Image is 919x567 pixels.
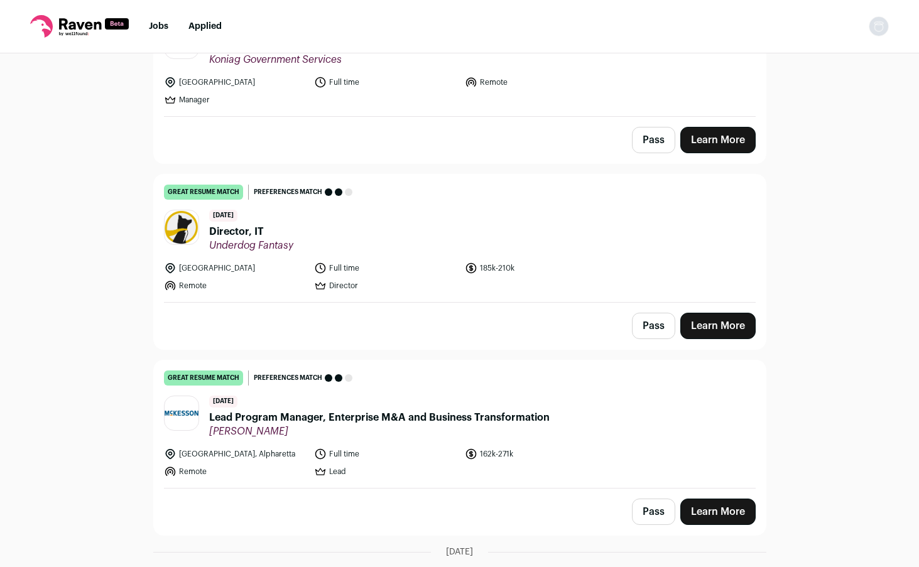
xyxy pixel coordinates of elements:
[254,186,322,198] span: Preferences match
[869,16,889,36] img: nopic.png
[164,465,307,478] li: Remote
[209,224,293,239] span: Director, IT
[869,16,889,36] button: Open dropdown
[164,185,243,200] div: great resume match
[465,448,608,460] li: 162k-271k
[314,448,457,460] li: Full time
[314,279,457,292] li: Director
[209,396,237,408] span: [DATE]
[314,262,457,274] li: Full time
[680,499,756,525] a: Learn More
[680,313,756,339] a: Learn More
[314,76,457,89] li: Full time
[209,53,342,66] span: Koniag Government Services
[632,499,675,525] button: Pass
[465,76,608,89] li: Remote
[164,76,307,89] li: [GEOGRAPHIC_DATA]
[209,410,550,425] span: Lead Program Manager, Enterprise M&A and Business Transformation
[164,279,307,292] li: Remote
[209,425,550,438] span: [PERSON_NAME]
[149,22,168,31] a: Jobs
[164,370,243,386] div: great resume match
[164,94,307,106] li: Manager
[188,22,222,31] a: Applied
[209,210,237,222] span: [DATE]
[314,465,457,478] li: Lead
[154,360,766,488] a: great resume match Preferences match [DATE] Lead Program Manager, Enterprise M&A and Business Tra...
[164,262,307,274] li: [GEOGRAPHIC_DATA]
[165,210,198,244] img: 698c9485daab3bb1a96f9172790683296c43c24a9953374b9c16f696bb567846.png
[165,411,198,415] img: ca89ed1ca101e99b5a8f3d5ad407f017fc4c6bd18a20fb90cafad476df440d6c.jpg
[465,262,608,274] li: 185k-210k
[254,372,322,384] span: Preferences match
[446,546,473,558] span: [DATE]
[632,313,675,339] button: Pass
[680,127,756,153] a: Learn More
[154,175,766,302] a: great resume match Preferences match [DATE] Director, IT Underdog Fantasy [GEOGRAPHIC_DATA] Full ...
[632,127,675,153] button: Pass
[209,239,293,252] span: Underdog Fantasy
[164,448,307,460] li: [GEOGRAPHIC_DATA], Alpharetta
